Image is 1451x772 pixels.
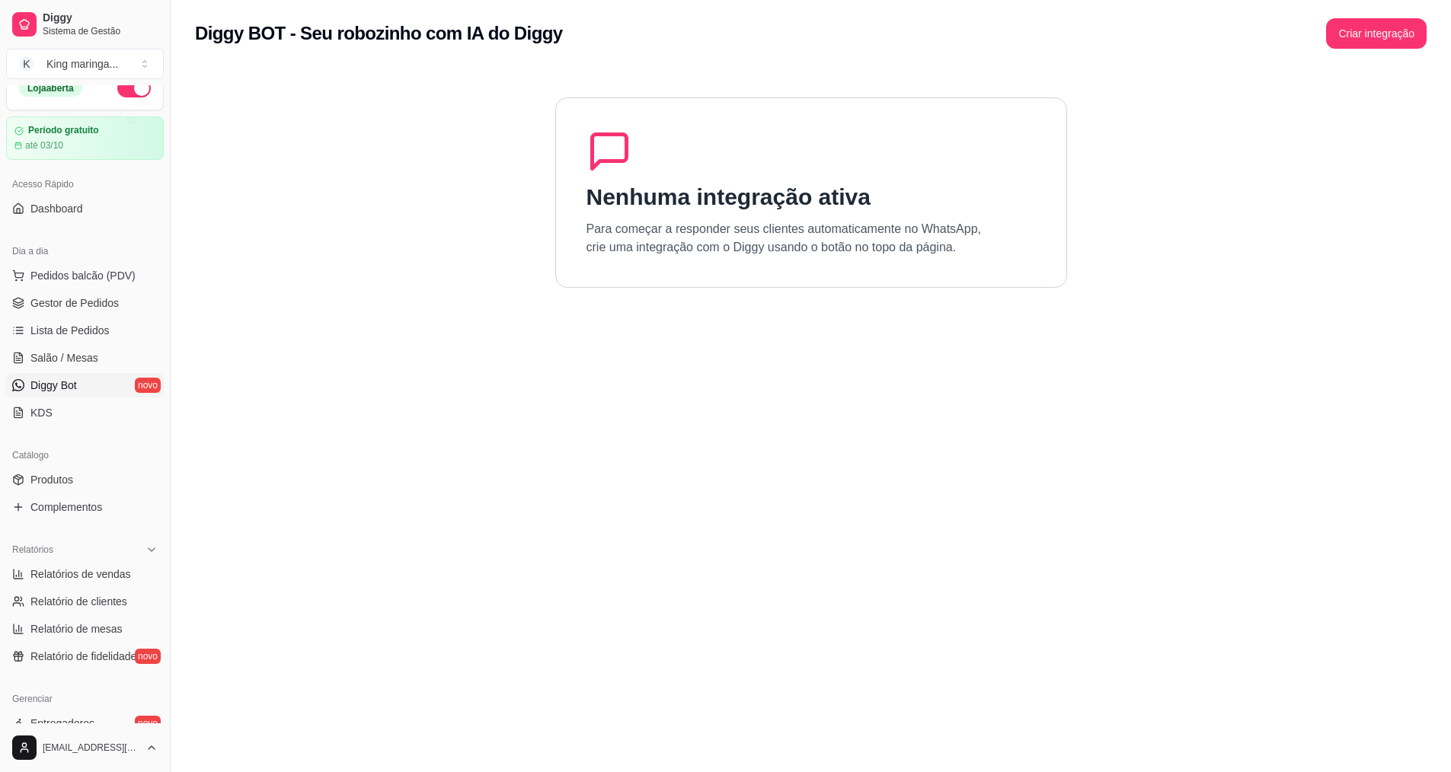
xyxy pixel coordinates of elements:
span: Complementos [30,499,102,515]
a: Gestor de Pedidos [6,291,164,315]
a: Lista de Pedidos [6,318,164,343]
span: Produtos [30,472,73,487]
span: Lista de Pedidos [30,323,110,338]
p: Para começar a responder seus clientes automaticamente no WhatsApp, crie uma integração com o Dig... [586,220,982,257]
span: Relatórios de vendas [30,566,131,582]
a: DiggySistema de Gestão [6,6,164,43]
a: Período gratuitoaté 03/10 [6,116,164,160]
span: K [19,56,34,72]
span: Relatórios [12,544,53,556]
a: Relatório de clientes [6,589,164,614]
article: até 03/10 [25,139,63,152]
div: Loja aberta [19,80,82,97]
a: Relatórios de vendas [6,562,164,586]
button: Criar integração [1326,18,1427,49]
a: Relatório de mesas [6,617,164,641]
span: Relatório de clientes [30,594,127,609]
div: Catálogo [6,443,164,467]
a: Diggy Botnovo [6,373,164,397]
button: Select a team [6,49,164,79]
span: KDS [30,405,53,420]
a: Entregadoresnovo [6,711,164,735]
h2: Diggy BOT - Seu robozinho com IA do Diggy [195,21,563,46]
span: Relatório de mesas [30,621,123,636]
a: Relatório de fidelidadenovo [6,644,164,668]
h1: Nenhuma integração ativa [586,183,871,211]
a: Salão / Mesas [6,346,164,370]
div: Acesso Rápido [6,172,164,196]
a: Dashboard [6,196,164,221]
div: Gerenciar [6,687,164,711]
div: Dia a dia [6,239,164,263]
span: Pedidos balcão (PDV) [30,268,136,283]
a: Complementos [6,495,164,519]
div: King maringa ... [46,56,118,72]
span: Relatório de fidelidade [30,649,136,664]
button: Pedidos balcão (PDV) [6,263,164,288]
span: Dashboard [30,201,83,216]
span: Diggy Bot [30,378,77,393]
span: Gestor de Pedidos [30,295,119,311]
a: Produtos [6,467,164,492]
span: Sistema de Gestão [43,25,158,37]
button: [EMAIL_ADDRESS][DOMAIN_NAME] [6,729,164,766]
button: Alterar Status [117,79,151,97]
a: KDS [6,400,164,425]
span: Salão / Mesas [30,350,98,365]
article: Período gratuito [28,125,99,136]
span: Entregadores [30,716,94,731]
span: [EMAIL_ADDRESS][DOMAIN_NAME] [43,742,139,754]
span: Diggy [43,11,158,25]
